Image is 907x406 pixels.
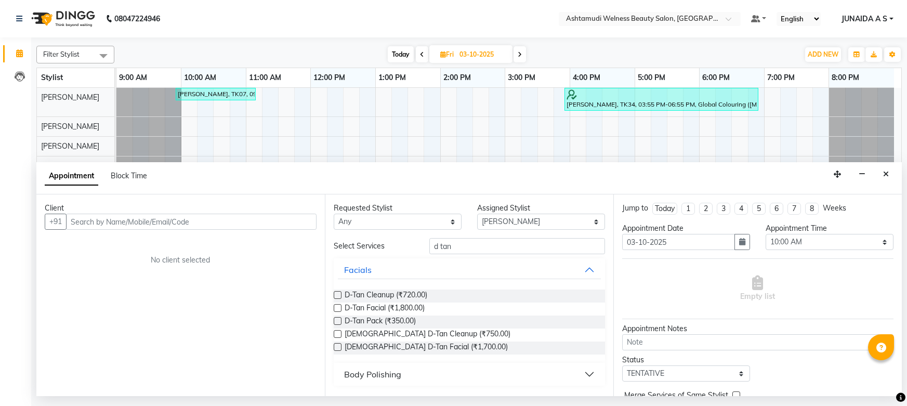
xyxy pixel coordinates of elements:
[734,203,748,215] li: 4
[45,167,98,186] span: Appointment
[41,93,99,102] span: [PERSON_NAME]
[878,166,893,182] button: Close
[681,203,695,215] li: 1
[376,70,409,85] a: 1:00 PM
[326,241,422,252] div: Select Services
[177,89,255,99] div: [PERSON_NAME], TK07, 09:55 AM-11:10 AM, Eyebrows Threading,Layer Cut
[441,70,474,85] a: 2:00 PM
[752,203,766,215] li: 5
[388,46,414,62] span: Today
[635,70,668,85] a: 5:00 PM
[111,171,147,180] span: Block Time
[805,47,841,62] button: ADD NEW
[624,390,728,403] span: Merge Services of Same Stylist
[246,70,284,85] a: 11:00 AM
[842,14,887,24] span: JUNAIDA A S
[766,223,893,234] div: Appointment Time
[700,70,732,85] a: 6:00 PM
[41,141,99,151] span: [PERSON_NAME]
[805,203,819,215] li: 8
[338,365,601,384] button: Body Polishing
[45,214,67,230] button: +91
[344,264,372,276] div: Facials
[345,290,427,303] span: D-Tan Cleanup (₹720.00)
[334,203,462,214] div: Requested Stylist
[429,238,605,254] input: Search by service name
[344,368,401,381] div: Body Polishing
[622,355,750,365] div: Status
[456,47,508,62] input: 2025-10-03
[770,203,783,215] li: 6
[41,73,63,82] span: Stylist
[345,342,508,355] span: [DEMOGRAPHIC_DATA] D-Tan Facial (₹1,700.00)
[45,203,317,214] div: Client
[345,316,416,329] span: D-Tan Pack (₹350.00)
[27,4,98,33] img: logo
[438,50,456,58] span: Fri
[311,70,348,85] a: 12:00 PM
[338,260,601,279] button: Facials
[863,364,897,396] iframe: chat widget
[622,234,735,250] input: yyyy-mm-dd
[477,203,605,214] div: Assigned Stylist
[43,50,80,58] span: Filter Stylist
[622,223,750,234] div: Appointment Date
[566,89,757,109] div: [PERSON_NAME], TK34, 03:55 PM-06:55 PM, Global Colouring ([MEDICAL_DATA] Free),Highlighting (Per ...
[699,203,713,215] li: 2
[655,203,675,214] div: Today
[114,4,160,33] b: 08047224946
[622,203,648,214] div: Jump to
[570,70,603,85] a: 4:00 PM
[70,255,292,266] div: No client selected
[345,329,510,342] span: [DEMOGRAPHIC_DATA] D-Tan Cleanup (₹750.00)
[829,70,862,85] a: 8:00 PM
[41,122,99,131] span: [PERSON_NAME]
[345,303,425,316] span: D-Tan Facial (₹1,800.00)
[765,70,797,85] a: 7:00 PM
[823,203,846,214] div: Weeks
[740,276,775,302] span: Empty list
[787,203,801,215] li: 7
[181,70,219,85] a: 10:00 AM
[717,203,730,215] li: 3
[505,70,538,85] a: 3:00 PM
[116,70,150,85] a: 9:00 AM
[808,50,838,58] span: ADD NEW
[622,323,893,334] div: Appointment Notes
[41,161,71,171] span: GANESH
[66,214,317,230] input: Search by Name/Mobile/Email/Code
